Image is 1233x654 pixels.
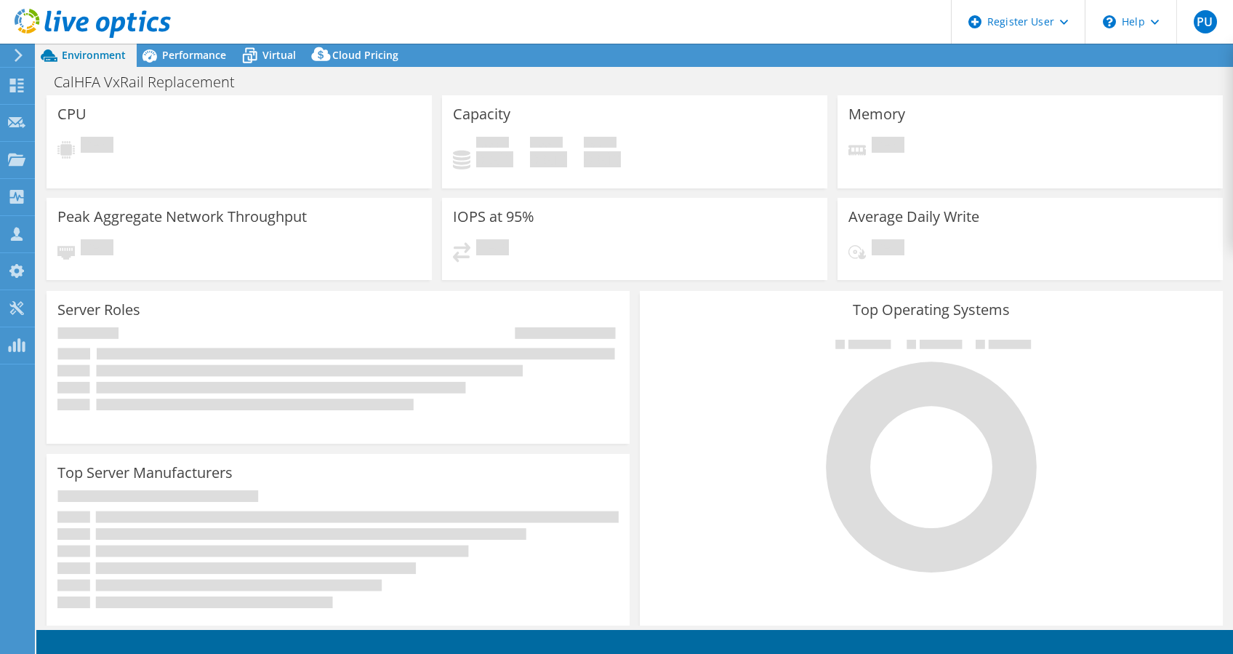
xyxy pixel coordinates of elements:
[872,137,904,156] span: Pending
[1103,15,1116,28] svg: \n
[530,137,563,151] span: Free
[1194,10,1217,33] span: PU
[453,209,534,225] h3: IOPS at 95%
[476,137,509,151] span: Used
[47,74,257,90] h1: CalHFA VxRail Replacement
[453,106,510,122] h3: Capacity
[584,137,616,151] span: Total
[81,239,113,259] span: Pending
[848,209,979,225] h3: Average Daily Write
[81,137,113,156] span: Pending
[872,239,904,259] span: Pending
[584,151,621,167] h4: 0 GiB
[848,106,905,122] h3: Memory
[476,239,509,259] span: Pending
[530,151,567,167] h4: 0 GiB
[162,48,226,62] span: Performance
[332,48,398,62] span: Cloud Pricing
[57,106,87,122] h3: CPU
[651,302,1212,318] h3: Top Operating Systems
[476,151,513,167] h4: 0 GiB
[62,48,126,62] span: Environment
[57,209,307,225] h3: Peak Aggregate Network Throughput
[57,302,140,318] h3: Server Roles
[57,465,233,481] h3: Top Server Manufacturers
[262,48,296,62] span: Virtual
